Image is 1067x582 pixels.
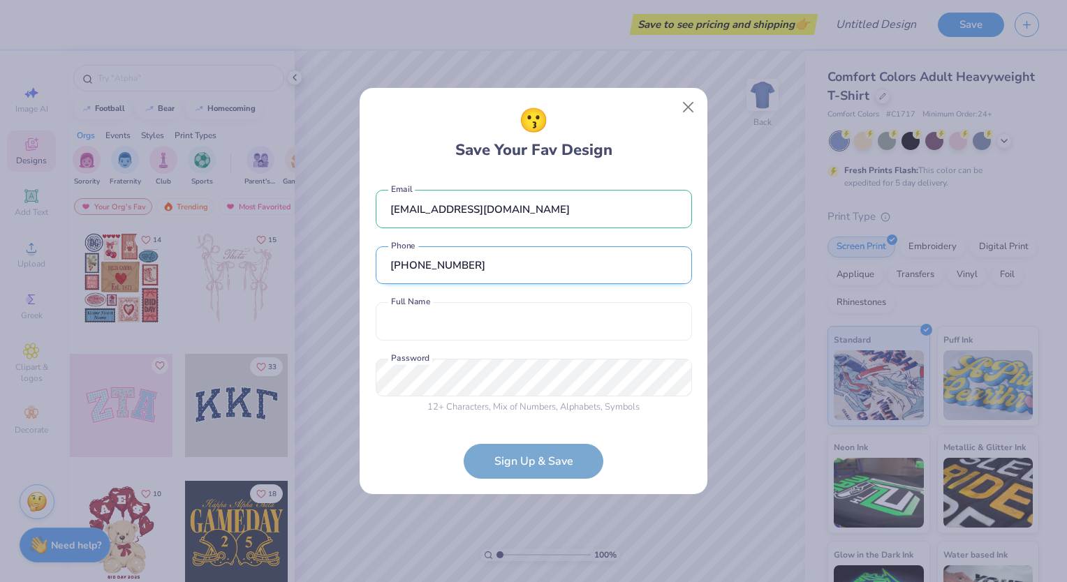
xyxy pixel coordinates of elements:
span: 😗 [519,103,548,139]
span: Numbers [520,401,556,413]
span: 12 + Characters [427,401,489,413]
div: Save Your Fav Design [455,103,612,162]
span: Symbols [605,401,640,413]
div: , Mix of , , [376,401,692,415]
button: Close [675,94,702,121]
span: Alphabets [560,401,601,413]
